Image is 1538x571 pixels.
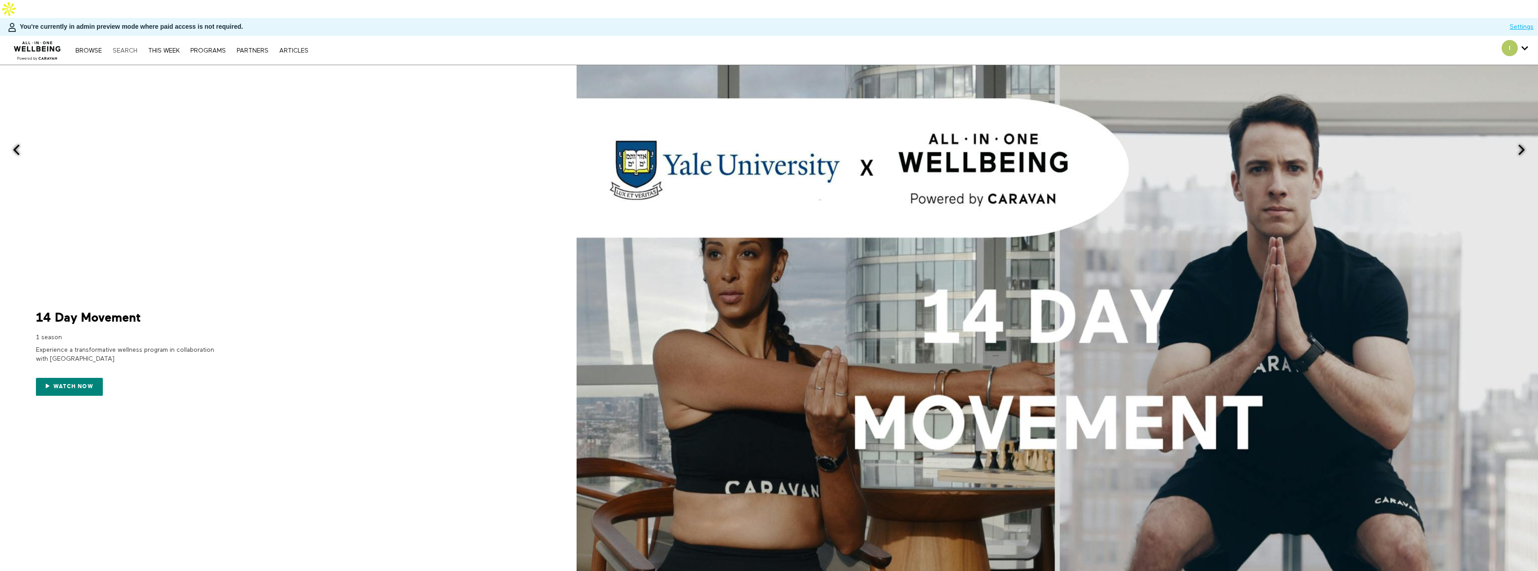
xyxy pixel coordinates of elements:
a: Browse [71,48,106,54]
img: person-bdfc0eaa9744423c596e6e1c01710c89950b1dff7c83b5d61d716cfd8139584f.svg [7,22,18,33]
a: Settings [1510,22,1534,31]
img: CARAVAN [10,35,65,62]
a: THIS WEEK [144,48,184,54]
div: Secondary [1495,36,1535,65]
nav: Primary [71,46,313,55]
a: ARTICLES [275,48,313,54]
a: Search [108,48,142,54]
a: PARTNERS [232,48,273,54]
a: PROGRAMS [186,48,230,54]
